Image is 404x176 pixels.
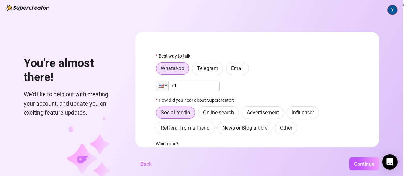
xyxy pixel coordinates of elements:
button: Back [135,157,157,170]
span: News or Blog article [222,125,267,131]
span: Influencer [292,109,314,116]
input: 1 (702) 123-4567 [156,81,220,91]
span: Continue [354,161,375,167]
span: Other [280,125,292,131]
span: WhatsApp [161,65,184,71]
div: United States: + 1 [156,81,168,91]
span: Back [140,161,152,167]
label: Which one? [156,140,183,147]
span: Online search [203,109,234,116]
span: Social media [161,109,190,116]
button: Continue [349,157,379,170]
label: Best way to talk: [156,52,195,60]
img: ACg8ocL-X2DEveHqH2uf3ZS-lIzTc551ZbpzAVyzUNE58PlpEQNtFg=s96-c [388,5,397,15]
span: Telegram [197,65,218,71]
span: Refferal from a friend [161,125,210,131]
h1: You're almost there! [24,56,120,84]
div: Open Intercom Messenger [382,154,398,170]
label: How did you hear about Supercreator: [156,97,238,104]
span: We'd like to help out with creating your account, and update you on exciting feature updates. [24,90,120,117]
span: Email [231,65,244,71]
img: logo [6,5,49,11]
span: Advertisement [247,109,279,116]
